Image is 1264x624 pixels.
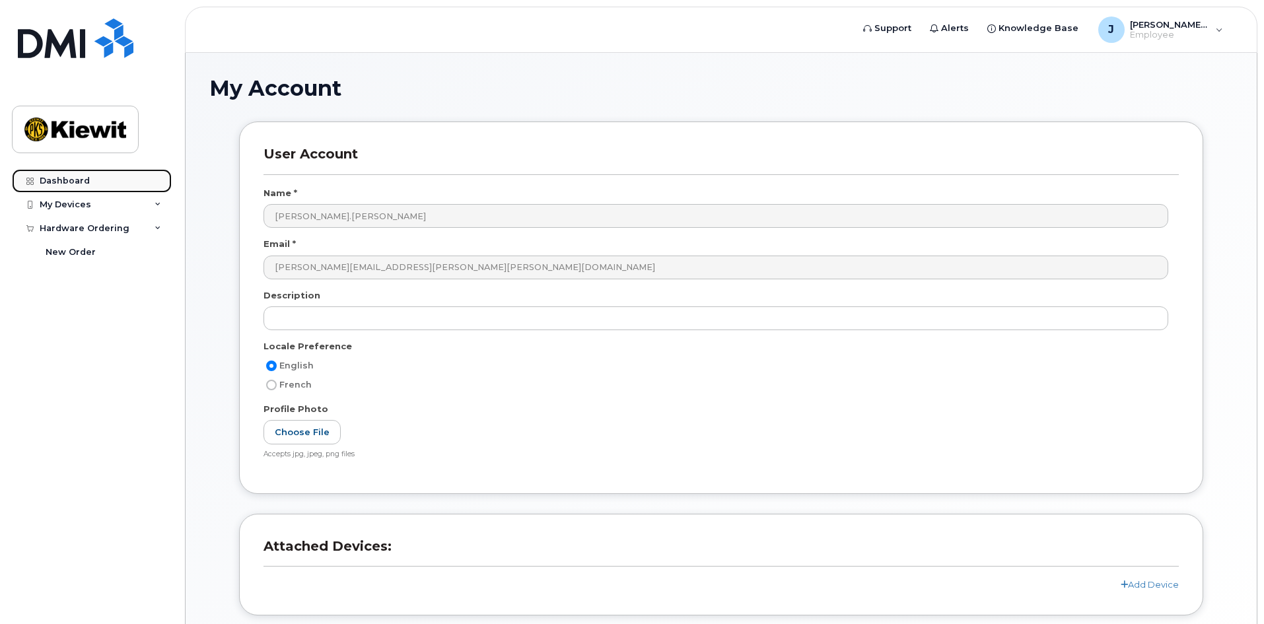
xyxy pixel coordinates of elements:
label: Choose File [263,420,341,444]
a: Add Device [1121,579,1179,590]
h3: Attached Devices: [263,538,1179,567]
span: French [279,380,312,390]
label: Email * [263,238,296,250]
label: Locale Preference [263,340,352,353]
input: French [266,380,277,390]
h3: User Account [263,146,1179,174]
label: Name * [263,187,297,199]
h1: My Account [209,77,1233,100]
span: English [279,361,314,370]
label: Profile Photo [263,403,328,415]
iframe: Messenger Launcher [1207,567,1254,614]
label: Description [263,289,320,302]
input: English [266,361,277,371]
div: Accepts jpg, jpeg, png files [263,450,1168,460]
